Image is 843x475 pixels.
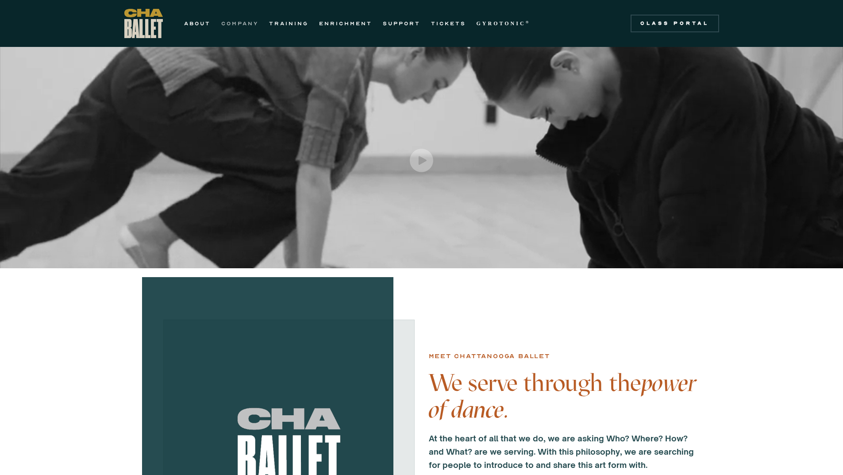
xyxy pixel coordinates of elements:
[429,370,701,423] h4: We serve through the
[383,18,420,29] a: SUPPORT
[636,20,714,27] div: Class Portal
[431,18,466,29] a: TICKETS
[319,18,372,29] a: ENRICHMENT
[429,433,694,470] strong: At the heart of all that we do, we are asking Who? Where? How? and What? are we serving. With thi...
[184,18,211,29] a: ABOUT
[526,20,531,24] sup: ®
[429,368,696,424] em: power of dance.
[221,18,258,29] a: COMPANY
[269,18,308,29] a: TRAINING
[477,20,526,27] strong: GYROTONIC
[477,18,531,29] a: GYROTONIC®
[631,15,719,32] a: Class Portal
[429,351,550,362] div: Meet chattanooga ballet
[124,9,163,38] a: home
